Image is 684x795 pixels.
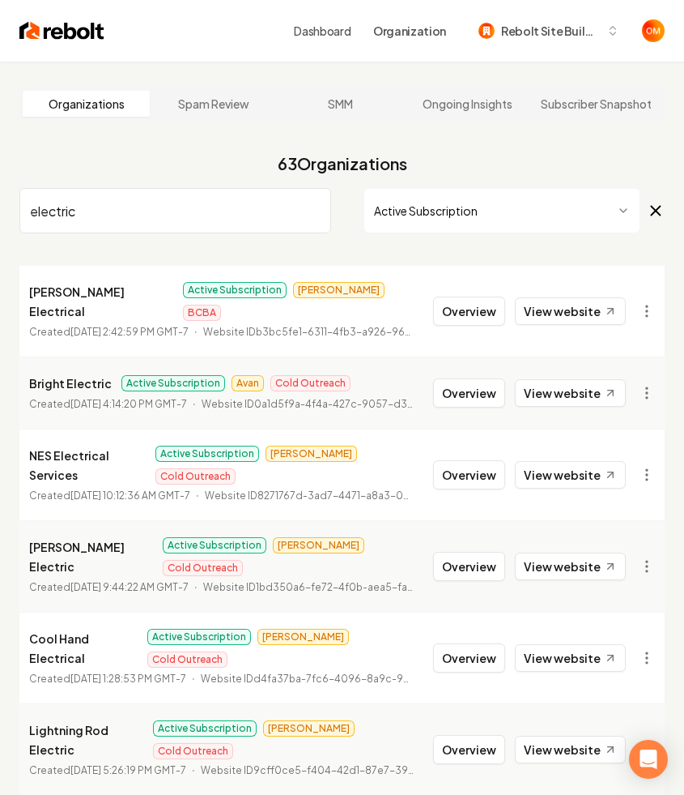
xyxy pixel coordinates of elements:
img: Rebolt Logo [19,19,104,42]
a: View website [515,297,626,325]
time: [DATE] 10:12:36 AM GMT-7 [70,489,190,502]
p: Created [29,396,187,412]
button: Overview [433,297,505,326]
p: Website ID d4fa37ba-7fc6-4096-8a9c-9aa5c6697526 [201,671,414,687]
a: View website [515,644,626,672]
p: Cool Hand Electrical [29,629,138,668]
a: SMM [277,91,404,117]
span: Cold Outreach [155,468,236,485]
span: Rebolt Site Builder [501,23,600,40]
span: Cold Outreach [153,743,233,759]
p: Website ID 9cff0ce5-f404-42d1-87e7-394cad740c15 [201,763,414,779]
span: [PERSON_NAME] [293,282,384,298]
a: View website [515,379,626,407]
a: Subscriber Snapshot [531,91,661,117]
button: Overview [433,643,505,673]
time: [DATE] 9:44:22 AM GMT-7 [70,581,189,593]
div: Open Intercom Messenger [629,740,668,779]
a: View website [515,736,626,763]
img: Rebolt Site Builder [478,23,495,39]
p: Bright Electric [29,374,112,393]
span: Cold Outreach [163,560,243,576]
p: Created [29,671,186,687]
p: Lightning Rod Electric [29,720,143,759]
span: [PERSON_NAME] [273,537,364,554]
p: Created [29,324,189,340]
a: Spam Review [150,91,277,117]
button: Organization [363,16,456,45]
img: Omar Molai [642,19,665,42]
span: Active Subscription [183,282,287,298]
time: [DATE] 1:28:53 PM GMT-7 [70,673,186,685]
button: Overview [433,552,505,581]
span: Active Subscription [121,375,225,391]
span: [PERSON_NAME] [266,446,357,462]
p: Created [29,763,186,779]
span: Active Subscription [147,629,251,645]
p: Website ID 1bd350a6-fe72-4f0b-aea5-faa24242ce03 [203,579,414,596]
span: Active Subscription [153,720,257,737]
button: Overview [433,460,505,489]
p: Created [29,488,190,504]
p: Website ID 0a1d5f9a-4f4a-427c-9057-d305b40143a4 [202,396,414,412]
span: Avan [232,375,264,391]
p: NES Electrical Services [29,446,146,485]
a: Ongoing Insights [404,91,531,117]
button: Overview [433,378,505,408]
p: Created [29,579,189,596]
button: Overview [433,735,505,764]
span: [PERSON_NAME] [263,720,355,737]
time: [DATE] 4:14:20 PM GMT-7 [70,398,187,410]
span: BCBA [183,305,221,321]
span: Cold Outreach [147,652,227,668]
p: [PERSON_NAME] Electric [29,537,153,576]
input: Search by name or ID [19,188,331,233]
span: Active Subscription [155,446,259,462]
a: Organizations [23,91,150,117]
a: View website [515,553,626,580]
button: Open user button [642,19,665,42]
time: [DATE] 2:42:59 PM GMT-7 [70,326,189,338]
span: [PERSON_NAME] [257,629,349,645]
a: Dashboard [294,23,350,39]
a: View website [515,461,626,489]
span: Active Subscription [163,537,266,554]
time: [DATE] 5:26:19 PM GMT-7 [70,764,186,776]
a: 63Organizations [278,152,407,175]
span: Cold Outreach [270,375,350,391]
p: Website ID 8271767d-3ad7-4471-a8a3-0669613f17ac [205,488,414,504]
p: Website ID b3bc5fe1-6311-4fb3-a926-9648e36f377d [203,324,414,340]
p: [PERSON_NAME] Electrical [29,282,173,321]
